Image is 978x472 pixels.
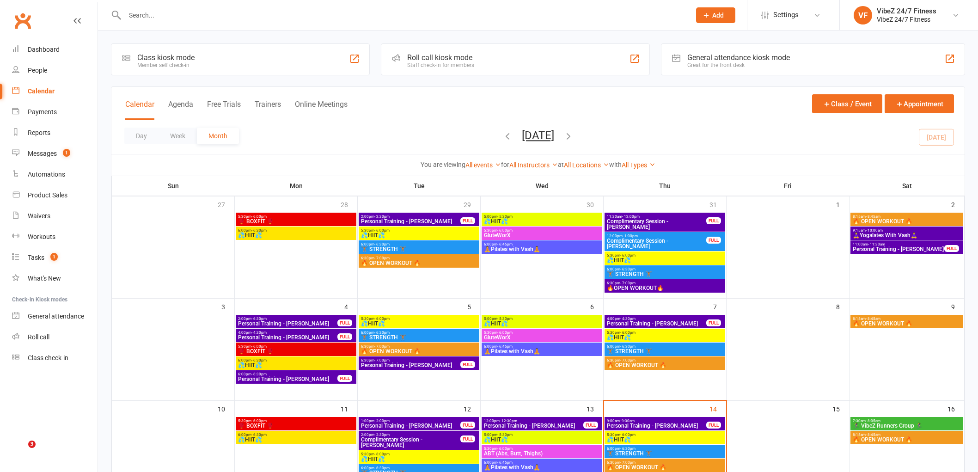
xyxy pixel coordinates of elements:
span: 🔥OPEN WORKOUT🔥 [606,285,723,291]
span: - 4:30pm [620,317,636,321]
span: Complimentary Session - [PERSON_NAME] [606,219,707,230]
span: - 11:30am [868,242,885,246]
span: - 8:45am [866,433,880,437]
div: Automations [28,171,65,178]
th: Mon [235,176,358,196]
div: FULL [460,217,475,224]
div: VibeZ 24/7 Fitness [877,7,936,15]
span: - 6:00pm [251,215,267,219]
div: FULL [706,422,721,429]
a: All Locations [564,161,609,169]
span: 💦HIIT💦 [361,233,477,238]
span: 🏋🏽 STRENGTH 🏋🏽 [361,335,477,340]
span: - 6:00pm [620,253,636,257]
button: Trainers [255,100,281,120]
span: 5:30pm [361,317,477,321]
span: 💦HIIT💦 [361,456,477,462]
span: - 6:30pm [374,466,390,470]
span: 🔥 OPEN WORKOUT 🔥 [852,437,961,442]
span: 💦HIIT💦 [361,321,477,326]
span: 12:00pm [606,234,707,238]
a: Reports [12,123,98,143]
span: - 6:00pm [620,433,636,437]
div: 11 [341,401,357,416]
span: 6:00pm [483,242,600,246]
span: 5:30pm [238,344,355,349]
button: Class / Event [812,94,882,113]
div: People [28,67,47,74]
div: 31 [709,196,726,212]
div: 16 [947,401,964,416]
span: 6:00pm [361,331,477,335]
span: 6:30pm [606,358,723,362]
div: 14 [709,401,726,416]
div: FULL [706,237,721,244]
div: What's New [28,275,61,282]
span: - 6:00pm [497,228,513,233]
span: 5:30pm [483,447,600,451]
span: Personal Training - [PERSON_NAME] [606,321,707,326]
span: - 6:30pm [251,433,267,437]
span: 🏋🏽 STRENGTH 🏋🏽 [361,246,477,252]
span: - 6:00pm [374,452,390,456]
strong: for [501,161,509,168]
div: Class check-in [28,354,68,362]
span: 🥊 BOXFIT 🥊 [238,219,355,224]
span: - 6:00pm [251,344,267,349]
div: General attendance kiosk mode [687,53,790,62]
span: 5:30pm [483,331,600,335]
a: Class kiosk mode [12,348,98,368]
th: Sun [112,176,235,196]
span: 9:00am [606,419,707,423]
span: - 6:00pm [374,317,390,321]
span: - 6:30pm [251,372,267,376]
span: 🏋🏽 STRENGTH 🏋🏽 [606,271,723,277]
span: 5:30pm [361,228,477,233]
span: 11:00am [852,242,945,246]
span: - 2:30pm [374,215,390,219]
div: FULL [337,319,352,326]
span: 5:30pm [238,419,355,423]
a: What's New [12,268,98,289]
a: Calendar [12,81,98,102]
strong: with [609,161,622,168]
span: - 7:00pm [620,358,636,362]
span: 1 [63,149,70,157]
span: 🧘‍♀️Yogalates With Vash🧘‍♀️ [852,233,961,238]
a: Messages 1 [12,143,98,164]
span: Personal Training - [PERSON_NAME] [606,423,707,429]
button: Week [159,128,197,144]
span: - 6:00pm [497,331,513,335]
th: Tue [358,176,481,196]
div: FULL [706,319,721,326]
span: GluteWorX [483,233,600,238]
th: Fri [727,176,850,196]
span: - 6:30pm [620,344,636,349]
span: 🧘Pilates with Vash🧘 [483,465,600,470]
span: Personal Training - [PERSON_NAME] [852,246,945,252]
span: 🔥 OPEN WORKOUT 🔥 [361,260,477,266]
div: VibeZ 24/7 Fitness [877,15,936,24]
div: FULL [337,375,352,382]
span: - 5:30pm [497,433,513,437]
button: Add [696,7,735,23]
a: General attendance kiosk mode [12,306,98,327]
span: - 12:00pm [622,215,640,219]
div: 6 [590,299,603,314]
span: - 2:30pm [374,433,390,437]
span: 6:30pm [361,344,477,349]
iframe: Intercom live chat [9,441,31,463]
span: 🏋🏽 STRENGTH 🏋🏽 [606,349,723,354]
span: 💦HIIT💦 [483,437,600,442]
a: All events [465,161,501,169]
span: 6:00pm [238,433,355,437]
span: Add [712,12,724,19]
div: Roll call [28,333,49,341]
span: 6:30pm [361,358,461,362]
span: Complimentary Session - [PERSON_NAME] [361,437,461,448]
span: - 2:00pm [374,419,390,423]
span: - 6:30pm [251,358,267,362]
span: 🔥 OPEN WORKOUT 🔥 [361,349,477,354]
span: GluteWorX [483,335,600,340]
span: 5:30pm [606,433,723,437]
